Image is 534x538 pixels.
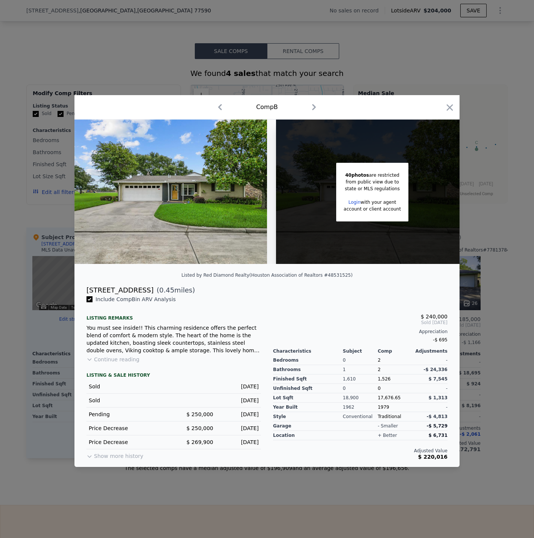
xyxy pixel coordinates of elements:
div: Lot Sqft [273,393,343,403]
div: Sold [89,383,168,390]
span: with your agent [361,200,396,205]
button: Show more history [86,449,143,460]
div: garage [273,421,343,431]
div: Unfinished Sqft [273,384,343,393]
span: 0 [378,386,381,391]
span: -$ 5,729 [427,423,448,429]
div: Characteristics [273,348,343,354]
div: Comp [378,348,413,354]
div: Pending [89,411,168,418]
div: 18,900 [343,393,378,403]
span: -$ 695 [433,337,448,343]
div: Traditional [378,412,413,421]
div: location [273,431,343,440]
div: 2 [378,365,413,374]
div: Subject [343,348,378,354]
span: $ 220,016 [418,454,448,460]
span: $ 250,000 [187,411,213,417]
div: Price Decrease [89,438,168,446]
span: $ 1,313 [429,395,448,400]
span: ( miles) [153,285,195,296]
span: Sold [DATE] [273,320,448,326]
span: 2 [378,358,381,363]
div: Adjusted Value [273,448,448,454]
span: $ 6,731 [429,433,448,438]
div: + better [378,432,397,438]
div: You must see inside!! This charming residence offers the perfect blend of comfort & modern style.... [86,324,261,354]
img: Property Img [74,120,267,264]
div: state or MLS regulations [344,185,401,192]
div: [DATE] [219,383,259,390]
div: [DATE] [219,424,259,432]
div: Adjustments [413,348,448,354]
div: - smaller [378,423,398,429]
div: [DATE] [219,438,259,446]
div: Appreciation [273,329,448,335]
div: LISTING & SALE HISTORY [86,372,261,380]
div: 1 [343,365,378,374]
span: $ 240,000 [421,314,448,320]
div: 1962 [343,403,378,412]
div: 0 [343,356,378,365]
span: -$ 24,336 [423,367,448,372]
span: 0.45 [159,286,174,294]
div: Sold [89,397,168,404]
div: from public view due to [344,179,401,185]
div: 1,610 [343,374,378,384]
div: Listing remarks [86,309,261,321]
button: Continue reading [86,356,140,363]
a: Login [348,200,360,205]
div: - [413,384,448,393]
span: 40 photos [345,173,369,178]
div: Finished Sqft [273,374,343,384]
span: $ 7,545 [429,376,448,382]
div: Style [273,412,343,421]
span: $ 269,900 [187,439,213,445]
div: are restricted [344,172,401,179]
div: - [413,356,448,365]
span: 1,526 [378,376,390,382]
div: 0 [343,384,378,393]
div: Bathrooms [273,365,343,374]
div: - [413,403,448,412]
div: Bedrooms [273,356,343,365]
div: account or client account [344,206,401,212]
span: $ 250,000 [187,425,213,431]
span: 17,676.65 [378,395,400,400]
div: Listed by Red Diamond Realty (Houston Association of Realtors #48531525) [181,273,352,278]
div: Year Built [273,403,343,412]
span: Include Comp B in ARV Analysis [93,296,179,302]
div: 1979 [378,403,413,412]
div: [DATE] [219,411,259,418]
div: Conventional [343,412,378,421]
div: Price Decrease [89,424,168,432]
div: Comp B [256,103,278,112]
span: -$ 4,813 [427,414,448,419]
div: [DATE] [219,397,259,404]
div: [STREET_ADDRESS] [86,285,153,296]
